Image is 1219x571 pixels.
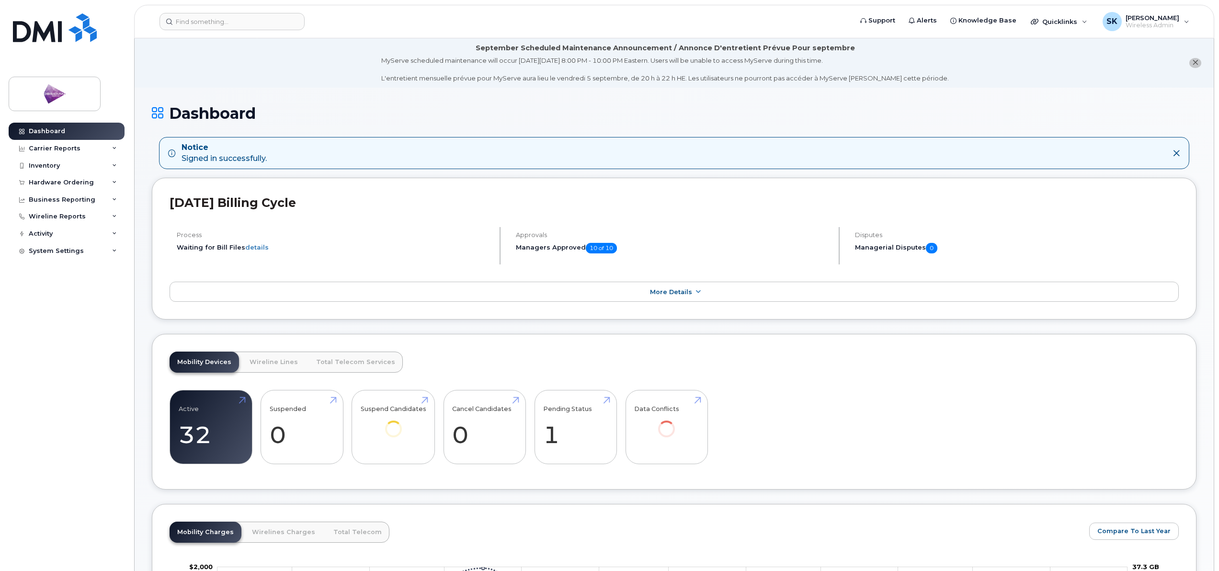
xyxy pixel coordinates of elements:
li: Waiting for Bill Files [177,243,491,252]
a: Data Conflicts [634,396,699,451]
div: MyServe scheduled maintenance will occur [DATE][DATE] 8:00 PM - 10:00 PM Eastern. Users will be u... [381,56,949,83]
h4: Approvals [516,231,831,239]
a: Wireline Lines [242,352,306,373]
h1: Dashboard [152,105,1196,122]
a: Total Telecom [326,522,389,543]
tspan: $2,000 [189,563,213,571]
a: Mobility Charges [170,522,241,543]
a: Pending Status 1 [543,396,608,459]
a: Suspend Candidates [361,396,426,451]
h5: Managers Approved [516,243,831,253]
a: Wirelines Charges [244,522,323,543]
a: Mobility Devices [170,352,239,373]
div: September Scheduled Maintenance Announcement / Annonce D'entretient Prévue Pour septembre [476,43,855,53]
a: Suspended 0 [270,396,334,459]
a: Active 32 [179,396,243,459]
a: Total Telecom Services [308,352,403,373]
h4: Disputes [855,231,1179,239]
a: details [245,243,269,251]
span: Compare To Last Year [1097,526,1171,536]
button: Compare To Last Year [1089,523,1179,540]
span: 10 of 10 [586,243,617,253]
tspan: 37.3 GB [1132,563,1159,571]
span: 0 [926,243,937,253]
a: Cancel Candidates 0 [452,396,517,459]
div: Signed in successfully. [182,142,267,164]
strong: Notice [182,142,267,153]
h2: [DATE] Billing Cycle [170,195,1179,210]
span: More Details [650,288,692,296]
button: close notification [1189,58,1201,68]
h5: Managerial Disputes [855,243,1179,253]
g: $0 [189,563,213,571]
h4: Process [177,231,491,239]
